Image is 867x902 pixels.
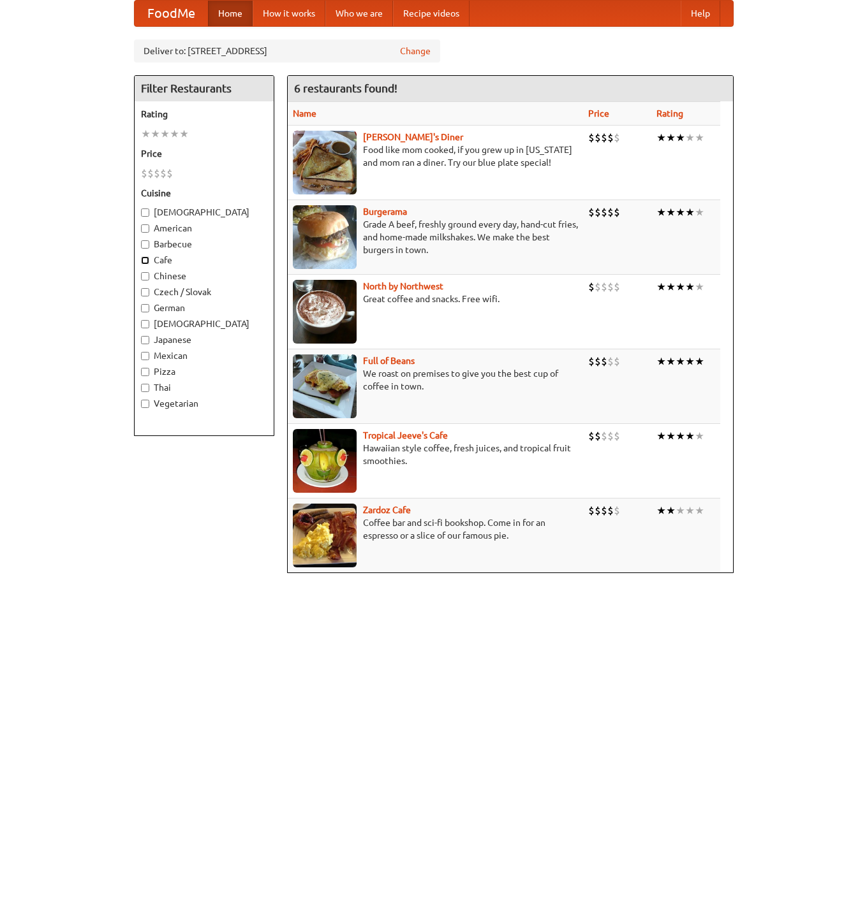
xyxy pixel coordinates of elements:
[141,288,149,296] input: Czech / Slovak
[293,218,578,256] p: Grade A beef, freshly ground every day, hand-cut fries, and home-made milkshakes. We make the bes...
[141,270,267,282] label: Chinese
[666,205,676,219] li: ★
[253,1,325,26] a: How it works
[685,205,695,219] li: ★
[141,222,267,235] label: American
[588,429,595,443] li: $
[141,400,149,408] input: Vegetarian
[656,205,666,219] li: ★
[656,280,666,294] li: ★
[141,320,149,328] input: [DEMOGRAPHIC_DATA]
[141,365,267,378] label: Pizza
[666,504,676,518] li: ★
[141,286,267,298] label: Czech / Slovak
[685,280,695,294] li: ★
[607,205,614,219] li: $
[293,516,578,542] p: Coffee bar and sci-fi bookshop. Come in for an espresso or a slice of our famous pie.
[695,429,704,443] li: ★
[135,1,208,26] a: FoodMe
[141,127,151,141] li: ★
[141,256,149,265] input: Cafe
[167,166,173,180] li: $
[685,131,695,145] li: ★
[293,442,578,467] p: Hawaiian style coffee, fresh juices, and tropical fruit smoothies.
[141,187,267,200] h5: Cuisine
[293,143,578,169] p: Food like mom cooked, if you grew up in [US_STATE] and mom ran a diner. Try our blue plate special!
[160,166,167,180] li: $
[141,108,267,120] h5: Rating
[601,280,607,294] li: $
[695,280,704,294] li: ★
[363,356,415,366] a: Full of Beans
[685,504,695,518] li: ★
[363,505,411,515] a: Zardoz Cafe
[595,131,601,145] li: $
[363,207,407,217] a: Burgerama
[293,367,578,393] p: We roast on premises to give you the best cup of coffee in town.
[607,429,614,443] li: $
[685,354,695,368] li: ★
[666,429,676,443] li: ★
[588,280,595,294] li: $
[363,281,443,291] a: North by Northwest
[588,354,595,368] li: $
[293,108,316,119] a: Name
[293,429,357,493] img: jeeves.jpg
[141,254,267,266] label: Cafe
[141,238,267,251] label: Barbecue
[363,430,448,440] a: Tropical Jeeve's Cafe
[170,127,179,141] li: ★
[607,131,614,145] li: $
[595,504,601,518] li: $
[141,224,149,233] input: American
[656,108,683,119] a: Rating
[601,504,607,518] li: $
[588,108,609,119] a: Price
[325,1,393,26] a: Who we are
[141,381,267,394] label: Thai
[676,280,685,294] li: ★
[607,354,614,368] li: $
[656,504,666,518] li: ★
[141,333,267,346] label: Japanese
[293,504,357,567] img: zardoz.jpg
[601,354,607,368] li: $
[666,280,676,294] li: ★
[393,1,470,26] a: Recipe videos
[141,304,149,312] input: German
[676,205,685,219] li: ★
[293,293,578,305] p: Great coffee and snacks. Free wifi.
[595,205,601,219] li: $
[595,354,601,368] li: $
[601,429,607,443] li: $
[134,40,440,62] div: Deliver to: [STREET_ADDRESS]
[656,131,666,145] li: ★
[293,131,357,194] img: sallys.jpg
[141,208,149,217] input: [DEMOGRAPHIC_DATA]
[147,166,154,180] li: $
[141,352,149,360] input: Mexican
[294,82,397,94] ng-pluralize: 6 restaurants found!
[141,302,267,314] label: German
[685,429,695,443] li: ★
[656,354,666,368] li: ★
[681,1,720,26] a: Help
[666,131,676,145] li: ★
[666,354,676,368] li: ★
[595,280,601,294] li: $
[614,429,620,443] li: $
[293,354,357,418] img: beans.jpg
[676,429,685,443] li: ★
[400,45,431,57] a: Change
[601,131,607,145] li: $
[614,504,620,518] li: $
[141,206,267,219] label: [DEMOGRAPHIC_DATA]
[363,132,463,142] b: [PERSON_NAME]'s Diner
[676,504,685,518] li: ★
[607,504,614,518] li: $
[141,240,149,249] input: Barbecue
[614,280,620,294] li: $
